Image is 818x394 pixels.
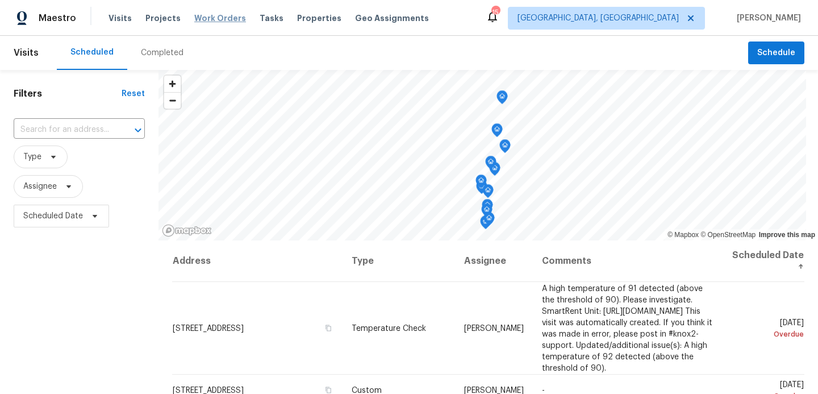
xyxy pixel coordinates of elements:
[352,324,426,332] span: Temperature Check
[482,184,494,202] div: Map marker
[164,76,181,92] button: Zoom in
[158,70,806,240] canvas: Map
[260,14,283,22] span: Tasks
[297,13,341,24] span: Properties
[455,240,533,282] th: Assignee
[355,13,429,24] span: Geo Assignments
[542,284,712,372] span: A high temperature of 91 detected (above the threshold of 90). Please investigate. SmartRent Unit...
[14,40,39,65] span: Visits
[499,139,511,157] div: Map marker
[481,204,493,221] div: Map marker
[700,231,756,239] a: OpenStreetMap
[757,46,795,60] span: Schedule
[194,13,246,24] span: Work Orders
[723,240,804,282] th: Scheduled Date ↑
[480,215,491,233] div: Map marker
[485,156,496,173] div: Map marker
[667,231,699,239] a: Mapbox
[130,122,146,138] button: Open
[70,47,114,58] div: Scheduled
[475,175,487,192] div: Map marker
[533,240,723,282] th: Comments
[164,93,181,109] span: Zoom out
[732,318,804,339] span: [DATE]
[14,88,122,99] h1: Filters
[759,231,815,239] a: Improve this map
[145,13,181,24] span: Projects
[164,92,181,109] button: Zoom out
[323,322,333,333] button: Copy Address
[483,212,495,230] div: Map marker
[732,328,804,339] div: Overdue
[23,210,83,222] span: Scheduled Date
[464,324,524,332] span: [PERSON_NAME]
[732,13,801,24] span: [PERSON_NAME]
[517,13,679,24] span: [GEOGRAPHIC_DATA], [GEOGRAPHIC_DATA]
[23,151,41,163] span: Type
[14,121,113,139] input: Search for an address...
[172,240,343,282] th: Address
[491,123,503,141] div: Map marker
[173,324,244,332] span: [STREET_ADDRESS]
[108,13,132,24] span: Visits
[39,13,76,24] span: Maestro
[23,181,57,192] span: Assignee
[141,47,183,59] div: Completed
[122,88,145,99] div: Reset
[162,224,212,237] a: Mapbox homepage
[343,240,455,282] th: Type
[491,7,499,18] div: 15
[748,42,804,65] button: Schedule
[496,90,508,108] div: Map marker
